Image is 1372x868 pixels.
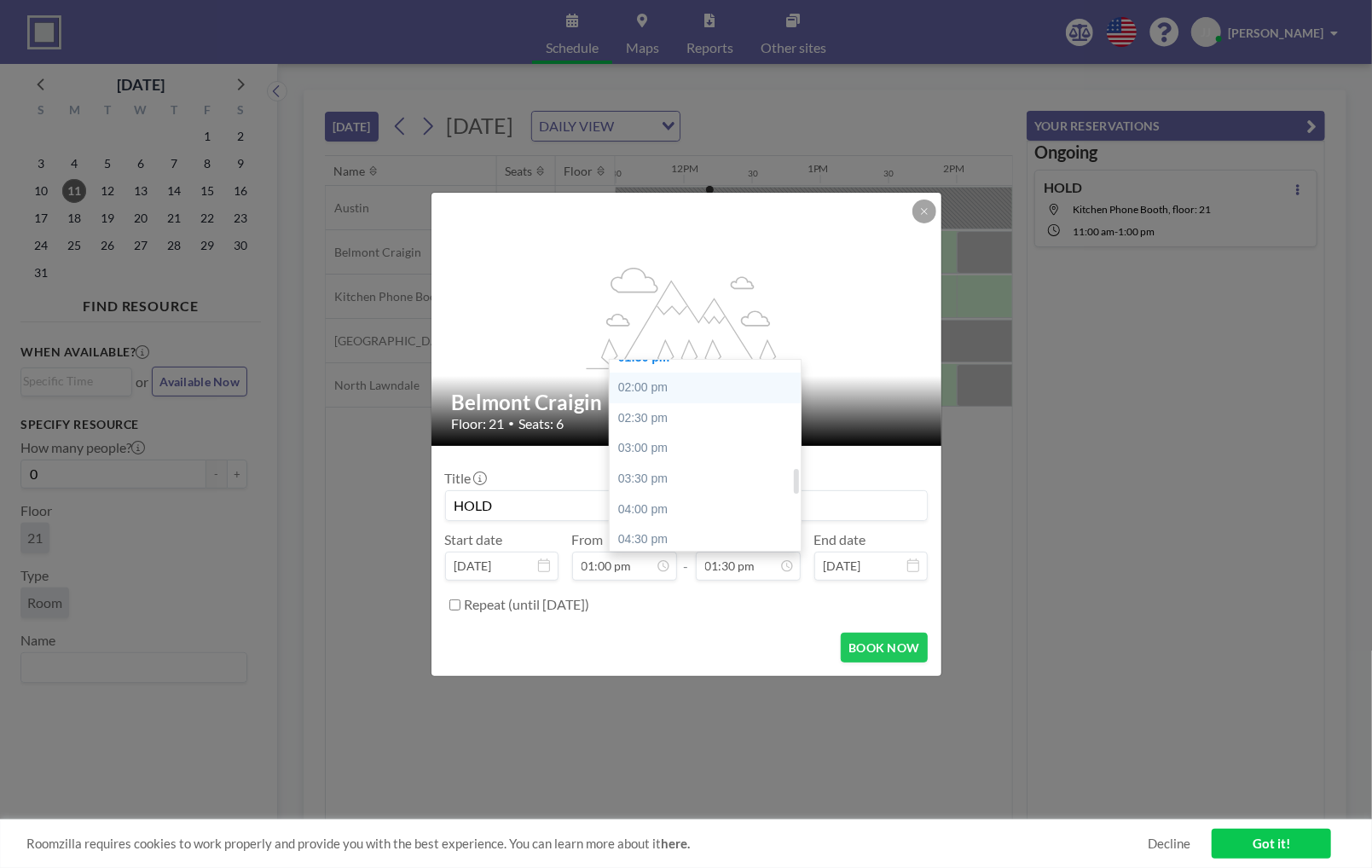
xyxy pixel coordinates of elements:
button: BOOK NOW [841,633,927,663]
div: 03:00 pm [610,433,809,464]
a: Got it! [1212,829,1331,859]
label: From [572,531,604,548]
input: jnorman's reservation [446,491,927,520]
label: Title [445,470,485,487]
a: here. [661,836,690,851]
div: 03:30 pm [610,464,809,495]
span: Floor: 21 [452,415,505,432]
div: 02:00 pm [610,373,809,403]
label: End date [814,531,866,548]
span: - [684,537,689,575]
div: 02:30 pm [610,403,809,434]
span: Seats: 6 [519,415,564,432]
label: Repeat (until [DATE]) [465,596,590,613]
div: 04:30 pm [610,524,809,555]
label: Start date [445,531,503,548]
h2: Belmont Craigin [452,390,923,415]
div: 04:00 pm [610,495,809,525]
a: Decline [1148,836,1190,852]
span: Roomzilla requires cookies to work properly and provide you with the best experience. You can lea... [26,836,1148,852]
span: • [509,417,515,430]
